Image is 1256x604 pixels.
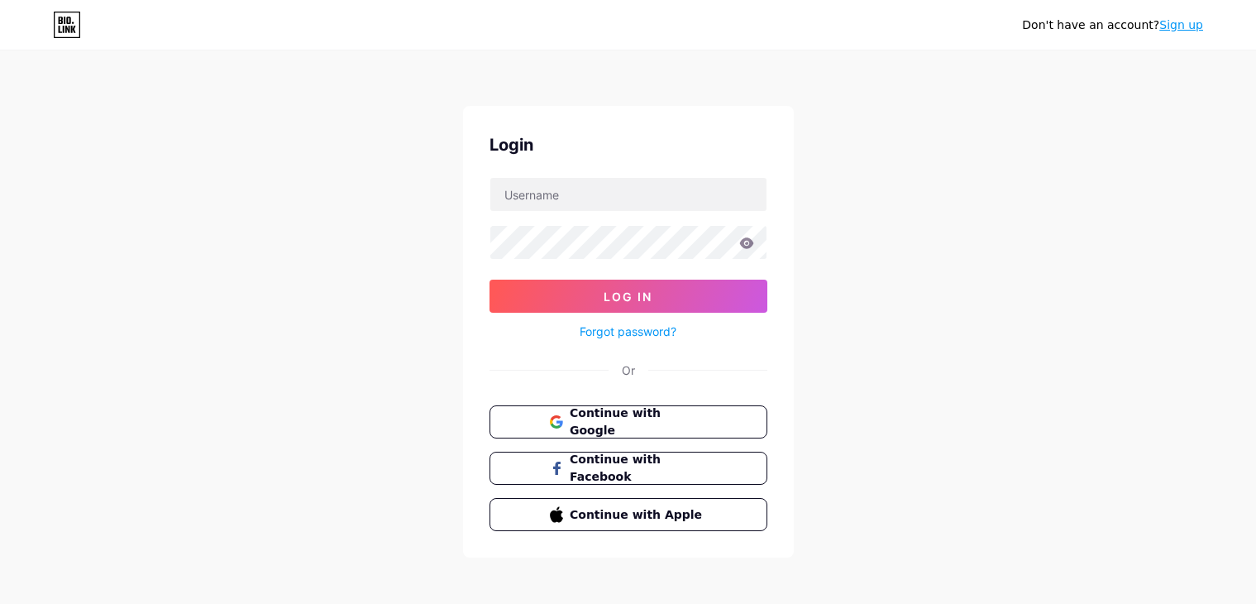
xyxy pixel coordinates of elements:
[570,451,706,486] span: Continue with Facebook
[490,498,767,531] button: Continue with Apple
[580,323,676,340] a: Forgot password?
[490,452,767,485] button: Continue with Facebook
[622,362,635,379] div: Or
[490,405,767,439] button: Continue with Google
[570,405,706,439] span: Continue with Google
[490,178,766,211] input: Username
[570,506,706,524] span: Continue with Apple
[1159,18,1203,31] a: Sign up
[1022,17,1203,34] div: Don't have an account?
[604,290,652,304] span: Log In
[490,132,767,157] div: Login
[490,280,767,313] button: Log In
